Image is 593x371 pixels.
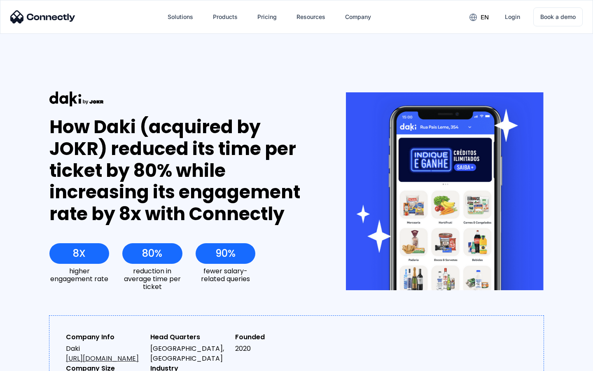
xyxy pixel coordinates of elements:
div: Founded [235,332,313,342]
div: Resources [296,11,325,23]
div: 90% [215,248,236,259]
div: Head Quarters [150,332,228,342]
a: Pricing [251,7,283,27]
ul: Language list [16,357,49,368]
div: en [481,12,489,23]
div: Company Info [66,332,144,342]
div: higher engagement rate [49,267,109,283]
div: 2020 [235,344,313,354]
div: 8X [73,248,86,259]
div: Solutions [168,11,193,23]
div: 80% [142,248,162,259]
div: fewer salary-related queries [196,267,255,283]
div: How Daki (acquired by JOKR) reduced its time per ticket by 80% while increasing its engagement ra... [49,116,316,225]
div: Company [345,11,371,23]
div: reduction in average time per ticket [122,267,182,291]
a: Login [498,7,527,27]
a: [URL][DOMAIN_NAME] [66,354,139,363]
a: Book a demo [533,7,583,26]
aside: Language selected: English [8,357,49,368]
div: Daki [66,344,144,364]
img: Connectly Logo [10,10,75,23]
div: Pricing [257,11,277,23]
div: [GEOGRAPHIC_DATA], [GEOGRAPHIC_DATA] [150,344,228,364]
div: Login [505,11,520,23]
div: Products [213,11,238,23]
